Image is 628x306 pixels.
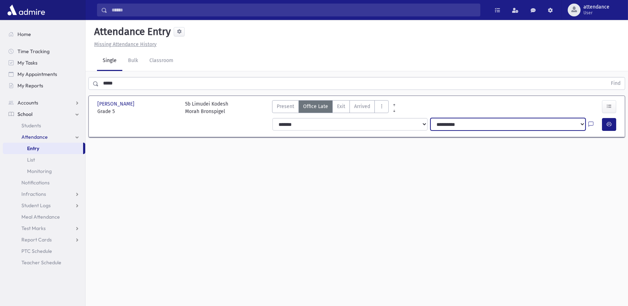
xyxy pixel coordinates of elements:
[272,100,389,115] div: AttTypes
[3,68,85,80] a: My Appointments
[3,154,85,165] a: List
[144,51,179,71] a: Classroom
[122,51,144,71] a: Bulk
[17,48,50,55] span: Time Tracking
[337,103,345,110] span: Exit
[583,4,609,10] span: attendance
[6,3,47,17] img: AdmirePro
[3,200,85,211] a: Student Logs
[354,103,370,110] span: Arrived
[21,122,41,129] span: Students
[3,165,85,177] a: Monitoring
[21,202,51,209] span: Student Logs
[91,41,157,47] a: Missing Attendance History
[3,29,85,40] a: Home
[607,77,625,90] button: Find
[97,100,136,108] span: [PERSON_NAME]
[3,257,85,268] a: Teacher Schedule
[21,248,52,254] span: PTC Schedule
[17,111,32,117] span: School
[91,26,171,38] h5: Attendance Entry
[21,214,60,220] span: Meal Attendance
[27,145,39,152] span: Entry
[583,10,609,16] span: User
[21,225,46,231] span: Test Marks
[303,103,328,110] span: Office Late
[17,82,43,89] span: My Reports
[3,177,85,188] a: Notifications
[3,57,85,68] a: My Tasks
[3,46,85,57] a: Time Tracking
[107,4,480,16] input: Search
[21,191,46,197] span: Infractions
[17,100,38,106] span: Accounts
[3,211,85,223] a: Meal Attendance
[97,108,178,115] span: Grade 5
[17,71,57,77] span: My Appointments
[277,103,294,110] span: Present
[185,100,228,115] div: 5b Limudei Kodesh Morah Bronspigel
[3,97,85,108] a: Accounts
[17,60,37,66] span: My Tasks
[21,179,50,186] span: Notifications
[3,223,85,234] a: Test Marks
[3,234,85,245] a: Report Cards
[3,80,85,91] a: My Reports
[97,51,122,71] a: Single
[3,188,85,200] a: Infractions
[3,108,85,120] a: School
[17,31,31,37] span: Home
[3,245,85,257] a: PTC Schedule
[21,134,48,140] span: Attendance
[3,131,85,143] a: Attendance
[27,157,35,163] span: List
[94,41,157,47] u: Missing Attendance History
[21,259,61,266] span: Teacher Schedule
[27,168,52,174] span: Monitoring
[3,143,83,154] a: Entry
[3,120,85,131] a: Students
[21,236,52,243] span: Report Cards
